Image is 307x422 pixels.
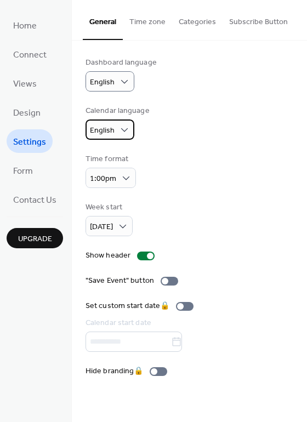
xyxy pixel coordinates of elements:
[13,192,56,209] span: Contact Us
[90,172,116,186] span: 1:00pm
[86,57,157,69] div: Dashboard language
[13,18,37,35] span: Home
[7,187,63,211] a: Contact Us
[13,163,33,180] span: Form
[7,129,53,153] a: Settings
[86,105,150,117] div: Calendar language
[7,100,47,124] a: Design
[13,47,47,64] span: Connect
[18,233,52,245] span: Upgrade
[86,202,130,213] div: Week start
[7,13,43,37] a: Home
[90,75,115,90] span: English
[90,123,115,138] span: English
[13,76,37,93] span: Views
[13,105,41,122] span: Design
[13,134,46,151] span: Settings
[7,158,39,182] a: Form
[7,228,63,248] button: Upgrade
[86,275,154,287] div: "Save Event" button
[86,250,130,261] div: Show header
[90,220,113,235] span: [DATE]
[86,153,134,165] div: Time format
[7,42,53,66] a: Connect
[7,71,43,95] a: Views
